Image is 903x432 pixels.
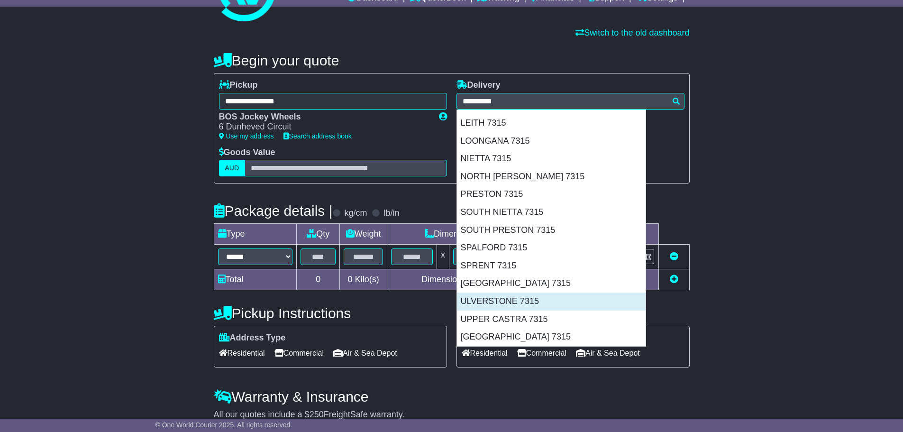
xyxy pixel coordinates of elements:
td: Dimensions (L x W x H) [387,224,561,245]
td: Type [214,224,297,245]
label: AUD [219,160,246,176]
label: kg/cm [344,208,367,219]
div: SOUTH PRESTON 7315 [457,221,646,239]
a: Use my address [219,132,274,140]
span: Commercial [274,346,324,360]
a: Add new item [670,275,678,284]
a: Switch to the old dashboard [575,28,689,37]
span: © One World Courier 2025. All rights reserved. [155,421,292,429]
div: NIETTA 7315 [457,150,646,168]
div: LEITH 7315 [457,114,646,132]
span: Residential [219,346,265,360]
div: SPALFORD 7315 [457,239,646,257]
label: Goods Value [219,147,275,158]
div: SOUTH NIETTA 7315 [457,203,646,221]
h4: Package details | [214,203,333,219]
label: Address Type [219,333,286,343]
label: lb/in [383,208,399,219]
span: 250 [310,410,324,419]
a: Remove this item [670,252,678,261]
span: Commercial [517,346,566,360]
label: Pickup [219,80,258,91]
td: Weight [340,224,387,245]
div: PRESTON 7315 [457,185,646,203]
div: 6 Dunheved Circuit [219,122,429,132]
div: LOONGANA 7315 [457,132,646,150]
div: BOS Jockey Wheels [219,112,429,122]
div: [GEOGRAPHIC_DATA] 7315 [457,328,646,346]
label: Delivery [456,80,501,91]
td: Total [214,269,297,290]
div: NORTH [PERSON_NAME] 7315 [457,168,646,186]
div: All our quotes include a $ FreightSafe warranty. [214,410,690,420]
span: 0 [348,275,353,284]
span: Air & Sea Depot [333,346,397,360]
div: ULVERSTONE 7315 [457,293,646,311]
h4: Warranty & Insurance [214,389,690,404]
h4: Begin your quote [214,53,690,68]
td: 0 [297,269,340,290]
typeahead: Please provide city [456,93,684,110]
div: UPPER CASTRA 7315 [457,311,646,329]
a: Search address book [283,132,352,140]
td: x [437,245,449,269]
span: Air & Sea Depot [576,346,640,360]
div: [GEOGRAPHIC_DATA] 7315 [457,275,646,293]
span: Residential [462,346,508,360]
td: Kilo(s) [340,269,387,290]
div: SPRENT 7315 [457,257,646,275]
td: Qty [297,224,340,245]
h4: Pickup Instructions [214,305,447,321]
td: Dimensions in Centimetre(s) [387,269,561,290]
